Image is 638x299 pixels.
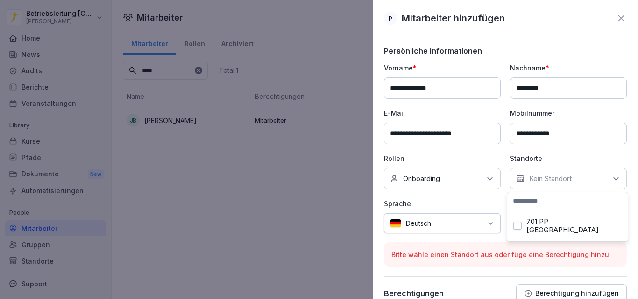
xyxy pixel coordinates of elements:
div: P [384,12,397,25]
p: Kein Standort [529,174,572,183]
p: Standorte [510,153,627,163]
label: 701 PP [GEOGRAPHIC_DATA] [526,217,622,234]
p: Persönliche informationen [384,46,627,56]
p: Sprache [384,199,501,209]
p: Onboarding [403,174,440,183]
p: Rollen [384,153,501,163]
img: de.svg [390,219,401,228]
div: Deutsch [384,213,501,233]
p: Mitarbeiter hinzufügen [402,11,505,25]
p: Bitte wähle einen Standort aus oder füge eine Berechtigung hinzu. [391,250,619,259]
p: Vorname [384,63,501,73]
p: Nachname [510,63,627,73]
p: Mobilnummer [510,108,627,118]
p: Berechtigungen [384,289,444,298]
p: E-Mail [384,108,501,118]
p: Berechtigung hinzufügen [535,290,619,297]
